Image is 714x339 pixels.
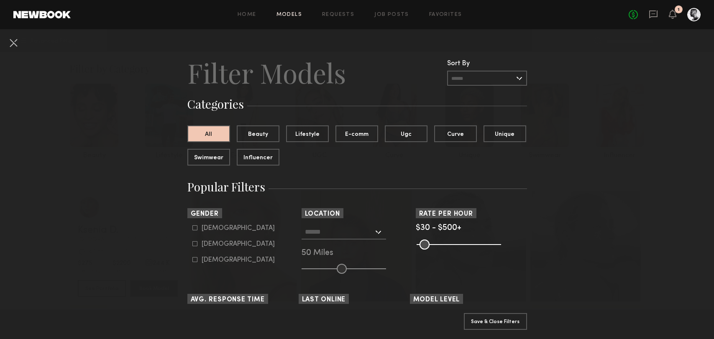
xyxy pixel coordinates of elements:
a: Home [238,12,256,18]
h3: Categories [187,96,527,112]
div: 50 Miles [302,250,413,257]
div: [DEMOGRAPHIC_DATA] [202,257,275,263]
button: Save & Close Filters [464,313,527,330]
h2: Filter Models [187,56,346,89]
span: Last Online [302,297,346,303]
button: Unique [484,125,526,142]
span: Rate per Hour [419,211,473,217]
div: [DEMOGRAPHIC_DATA] [202,242,275,247]
h3: Popular Filters [187,179,527,195]
span: $30 - $500+ [416,224,461,232]
div: 1 [678,8,680,12]
button: E-comm [335,125,378,142]
button: Lifestyle [286,125,329,142]
a: Job Posts [374,12,409,18]
button: Curve [434,125,477,142]
common-close-button: Cancel [7,36,20,51]
button: Cancel [7,36,20,49]
button: Swimwear [187,149,230,166]
span: Avg. Response Time [191,297,265,303]
span: Location [305,211,340,217]
a: Favorites [429,12,462,18]
button: All [187,125,230,142]
button: Beauty [237,125,279,142]
button: Ugc [385,125,427,142]
div: [DEMOGRAPHIC_DATA] [202,226,275,231]
a: Models [276,12,302,18]
a: Requests [322,12,354,18]
div: Sort By [447,60,527,67]
span: Gender [191,211,219,217]
button: Influencer [237,149,279,166]
span: Model Level [413,297,460,303]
